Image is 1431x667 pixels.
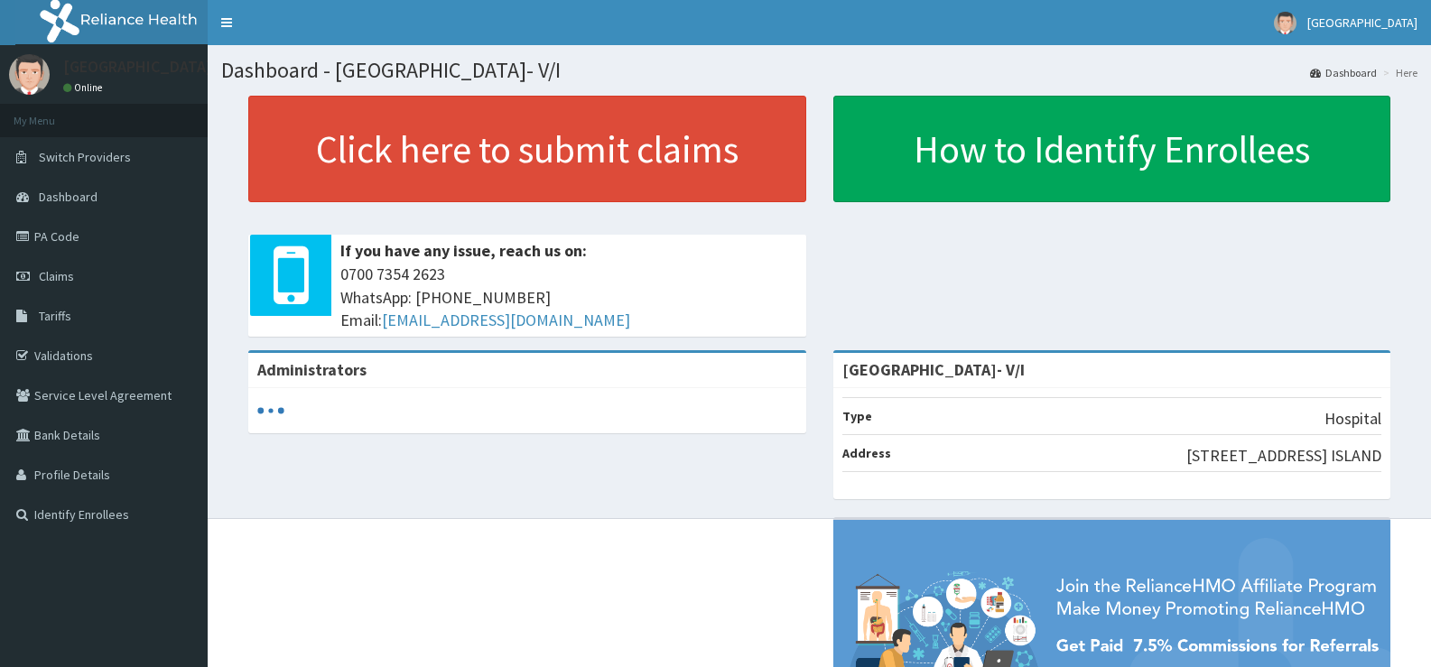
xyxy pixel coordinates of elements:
span: Switch Providers [39,149,131,165]
span: [GEOGRAPHIC_DATA] [1307,14,1417,31]
b: Type [842,408,872,424]
a: Dashboard [1310,65,1377,80]
h1: Dashboard - [GEOGRAPHIC_DATA]- V/I [221,59,1417,82]
span: Claims [39,268,74,284]
svg: audio-loading [257,397,284,424]
a: Online [63,81,107,94]
p: Hospital [1324,407,1381,431]
b: Address [842,445,891,461]
img: User Image [1274,12,1296,34]
a: Click here to submit claims [248,96,806,202]
li: Here [1379,65,1417,80]
span: 0700 7354 2623 WhatsApp: [PHONE_NUMBER] Email: [340,263,797,332]
img: User Image [9,54,50,95]
strong: [GEOGRAPHIC_DATA]- V/I [842,359,1025,380]
p: [STREET_ADDRESS] ISLAND [1186,444,1381,468]
b: Administrators [257,359,367,380]
p: [GEOGRAPHIC_DATA] [63,59,212,75]
span: Dashboard [39,189,98,205]
b: If you have any issue, reach us on: [340,240,587,261]
a: How to Identify Enrollees [833,96,1391,202]
a: [EMAIL_ADDRESS][DOMAIN_NAME] [382,310,630,330]
span: Tariffs [39,308,71,324]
